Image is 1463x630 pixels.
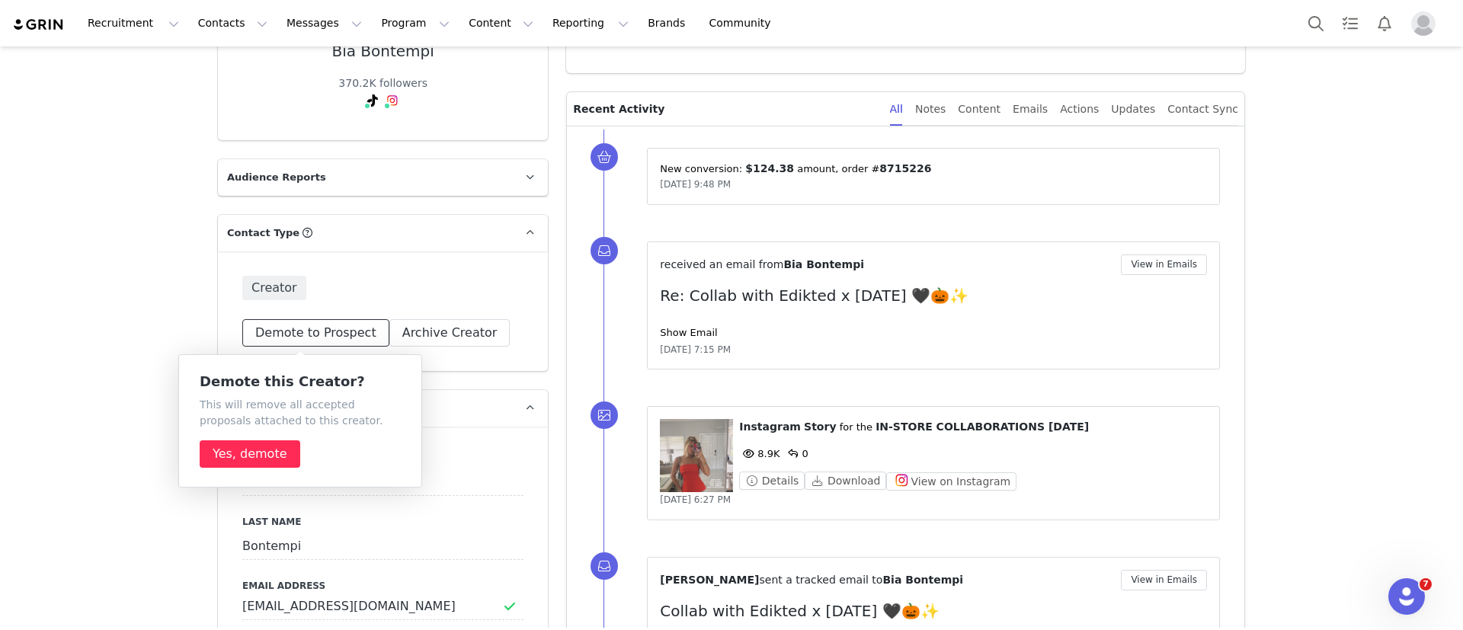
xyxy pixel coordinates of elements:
[639,6,699,40] a: Brands
[879,162,931,174] span: 8715226
[543,6,638,40] button: Reporting
[739,421,801,433] span: Instagram
[660,161,1207,177] p: New conversion: ⁨ ⁩ amount⁨⁩⁨, order #⁨ ⁩⁩
[200,397,401,429] p: This will remove all accepted proposals attached to this creator.
[1111,92,1155,126] div: Updates
[1368,6,1401,40] button: Notifications
[660,179,731,190] span: [DATE] 9:48 PM
[784,448,808,459] span: 0
[1167,92,1238,126] div: Contact Sync
[78,6,188,40] button: Recruitment
[660,574,759,586] span: [PERSON_NAME]
[242,319,389,347] button: Demote to Prospect
[1299,6,1333,40] button: Search
[1060,92,1099,126] div: Actions
[745,162,794,174] span: $124.38
[338,75,427,91] div: 370.2K followers
[386,94,399,107] img: instagram.svg
[759,574,882,586] span: sent a tracked email to
[886,475,1016,487] a: View on Instagram
[700,6,787,40] a: Community
[660,258,783,270] span: received an email from
[1388,578,1425,615] iframe: Intercom live chat
[242,579,523,593] label: Email Address
[372,6,459,40] button: Program
[915,92,946,126] div: Notes
[1402,11,1451,36] button: Profile
[227,170,326,185] span: Audience Reports
[242,593,523,620] input: Email Address
[660,327,717,338] a: Show Email
[200,440,300,468] button: Yes, demote
[1121,570,1207,590] button: View in Emails
[242,515,523,529] label: Last Name
[660,600,1207,622] p: Collab with Edikted x [DATE] 🖤🎃✨
[660,494,731,505] span: [DATE] 6:27 PM
[882,574,963,586] span: Bia Bontempi
[1013,92,1048,126] div: Emails
[739,419,1207,435] p: ⁨ ⁩ ⁨ ⁩ for the ⁨ ⁩
[783,258,864,270] span: Bia Bontempi
[804,421,836,433] span: Story
[805,472,886,490] button: Download
[660,284,1207,307] p: Re: Collab with Edikted x [DATE] 🖤🎃✨
[890,92,903,126] div: All
[331,43,434,60] div: Bia Bontempi
[227,225,299,241] span: Contact Type
[459,6,543,40] button: Content
[739,472,805,490] button: Details
[886,472,1016,491] button: View on Instagram
[389,319,511,347] button: Archive Creator
[242,276,306,300] span: Creator
[573,92,877,126] p: Recent Activity
[958,92,1000,126] div: Content
[1411,11,1436,36] img: placeholder-profile.jpg
[660,343,731,357] span: [DATE] 7:15 PM
[739,448,780,459] span: 8.9K
[189,6,277,40] button: Contacts
[200,374,401,389] h5: Demote this Creator?
[1121,254,1207,275] button: View in Emails
[1420,578,1432,590] span: 7
[876,421,1089,433] span: IN-STORE COLLABORATIONS [DATE]
[12,18,66,32] img: grin logo
[277,6,371,40] button: Messages
[1333,6,1367,40] a: Tasks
